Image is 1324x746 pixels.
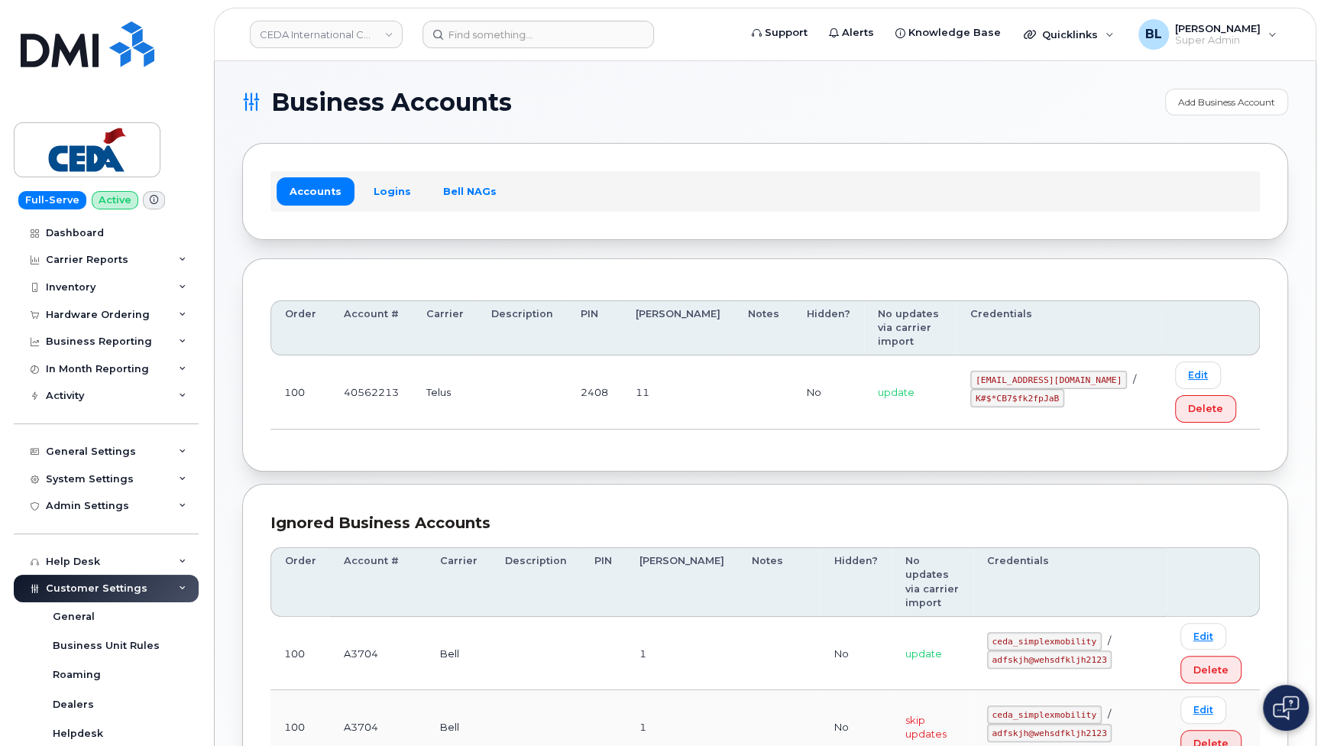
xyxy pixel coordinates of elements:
button: Delete [1180,656,1241,683]
th: Notes [734,300,793,356]
th: Hidden? [793,300,864,356]
a: Edit [1180,696,1226,723]
code: adfskjh@wehsdfkljh2123 [987,650,1112,669]
th: [PERSON_NAME] [626,547,738,617]
td: Bell [426,617,491,690]
span: update [878,386,914,398]
img: Open chat [1273,696,1299,720]
td: Telus [413,355,477,429]
a: Edit [1180,623,1226,650]
th: Hidden? [821,547,892,617]
a: Edit [1175,362,1221,388]
td: A3704 [330,617,426,690]
code: K#$*CB7$fk2fpJaB [970,389,1064,407]
span: / [1108,708,1111,720]
th: Order [270,300,330,356]
a: Accounts [277,177,354,205]
th: Carrier [413,300,477,356]
th: Carrier [426,547,491,617]
td: No [821,617,892,690]
a: Add Business Account [1165,89,1288,115]
th: Order [270,547,330,617]
th: PIN [581,547,626,617]
td: 11 [622,355,734,429]
span: Delete [1193,663,1229,677]
td: 100 [270,355,330,429]
div: Ignored Business Accounts [270,512,1260,534]
th: PIN [567,300,622,356]
th: Credentials [973,547,1167,617]
th: Description [491,547,581,617]
th: [PERSON_NAME] [622,300,734,356]
th: Account # [330,547,426,617]
td: 1 [626,617,738,690]
th: No updates via carrier import [864,300,957,356]
span: Delete [1188,401,1223,416]
td: 40562213 [330,355,413,429]
span: / [1108,634,1111,647]
code: [EMAIL_ADDRESS][DOMAIN_NAME] [970,371,1127,389]
th: Notes [738,547,821,617]
td: 2408 [567,355,622,429]
code: ceda_simplexmobility [987,632,1102,650]
span: Business Accounts [271,91,512,114]
a: Logins [361,177,424,205]
th: Credentials [957,300,1161,356]
td: No [793,355,864,429]
code: ceda_simplexmobility [987,705,1102,724]
span: update [905,647,942,660]
a: Bell NAGs [430,177,510,205]
th: Account # [330,300,413,356]
td: 100 [270,617,330,690]
span: skip updates [905,714,947,741]
span: / [1133,373,1136,385]
th: Description [477,300,567,356]
code: adfskjh@wehsdfkljh2123 [987,724,1112,742]
button: Delete [1175,395,1236,423]
th: No updates via carrier import [892,547,973,617]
